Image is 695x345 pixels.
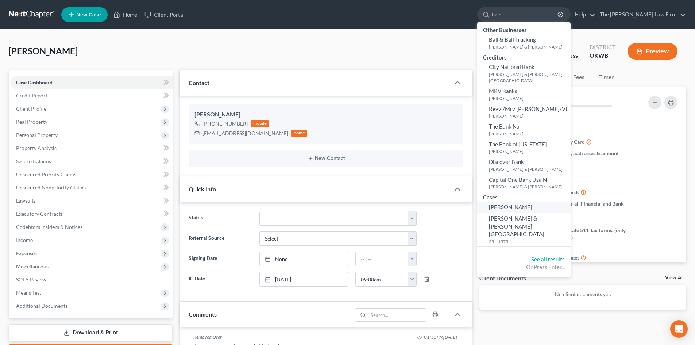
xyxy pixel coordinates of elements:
small: [PERSON_NAME] [489,95,569,101]
a: Discover Bank[PERSON_NAME] & [PERSON_NAME] [477,156,571,174]
a: The [PERSON_NAME] Law Firm [596,8,686,21]
span: The Bank of [US_STATE] [489,141,547,147]
span: Unsecured Nonpriority Claims [16,184,86,191]
span: [PERSON_NAME] & [PERSON_NAME][GEOGRAPHIC_DATA] [489,215,544,237]
a: Case Dashboard [10,76,173,89]
div: Or Press Enter... [483,263,565,271]
a: See all results [531,256,565,262]
span: Lawsuits [16,198,36,204]
span: SOFA Review [16,276,46,283]
div: [PHONE_NUMBER] [202,120,248,127]
input: Search by name... [492,8,559,21]
p: No client documents yet. [485,291,680,298]
a: Ball & Ball Trucking[PERSON_NAME] & [PERSON_NAME] [477,34,571,52]
span: Expenses [16,250,37,256]
span: Real Property [16,119,47,125]
input: -- : -- [356,252,408,266]
label: IC Date [185,272,255,287]
a: Credit Report [10,89,173,102]
span: Executory Contracts [16,211,63,217]
a: Lawsuits [10,194,173,207]
div: Removed User [193,334,222,341]
a: Client Portal [141,8,188,21]
div: mobile [251,120,269,127]
span: MRV Banks [489,88,517,94]
span: [PERSON_NAME] [9,46,78,56]
button: Preview [628,43,677,60]
span: Revvi/Mrv [PERSON_NAME]/Vt [489,106,568,112]
a: Unsecured Nonpriority Claims [10,181,173,194]
span: 01:35PM[DATE] [424,334,457,341]
div: [EMAIL_ADDRESS][DOMAIN_NAME] [202,130,288,137]
a: Secured Claims [10,155,173,168]
span: Discover Bank [489,158,524,165]
div: Cases [477,192,571,201]
span: Codebtors Insiders & Notices [16,224,82,230]
span: Client Profile [16,106,46,112]
a: Unsecured Priority Claims [10,168,173,181]
div: [PERSON_NAME] [194,110,457,119]
a: Help [571,8,595,21]
span: Miscellaneous [16,263,49,269]
a: None [260,252,348,266]
small: [PERSON_NAME] & [PERSON_NAME][GEOGRAPHIC_DATA] [489,71,569,84]
a: Revvi/Mrv [PERSON_NAME]/Vt[PERSON_NAME] [477,103,571,121]
a: MRV Banks[PERSON_NAME] [477,85,571,103]
small: [PERSON_NAME] [489,148,569,154]
span: Comments [189,311,217,318]
a: [DATE] [260,272,348,286]
a: Capital One Bank Usa N[PERSON_NAME] & [PERSON_NAME] [477,174,571,192]
input: Search... [368,309,426,321]
a: Timer [593,70,619,84]
small: [PERSON_NAME] & [PERSON_NAME] [489,184,569,190]
div: OKWB [590,51,616,60]
span: City National Bank [489,64,534,70]
div: Other Businesses [477,25,571,34]
label: Referral Source [185,231,255,246]
a: City National Bank[PERSON_NAME] & [PERSON_NAME][GEOGRAPHIC_DATA] [477,61,571,85]
div: Creditors [477,52,571,61]
div: District [590,43,616,51]
a: Property Analysis [10,142,173,155]
a: The Bank of [US_STATE][PERSON_NAME] [477,139,571,157]
small: [PERSON_NAME] & [PERSON_NAME] [489,44,569,50]
span: Unsecured Priority Claims [16,171,76,177]
input: -- : -- [356,272,408,286]
a: View All [665,275,683,280]
span: Ball & Ball Trucking [489,36,536,43]
span: New Case [76,12,101,18]
div: Open Intercom Messenger [670,320,688,338]
span: Means Test [16,290,41,296]
a: The Bank Na[PERSON_NAME] [477,121,571,139]
div: home [291,130,307,137]
small: [PERSON_NAME] & [PERSON_NAME] [489,166,569,172]
small: 25-11575 [489,238,569,245]
div: Client Documents [479,274,526,282]
button: New Contact [194,156,457,161]
span: Contact [189,79,209,86]
span: Quick Info [189,185,216,192]
span: Personal Property [16,132,58,138]
span: Property Analysis [16,145,57,151]
small: [PERSON_NAME] [489,131,569,137]
a: Executory Contracts [10,207,173,221]
a: Download & Print [9,324,173,341]
label: Signing Date [185,252,255,266]
a: SOFA Review [10,273,173,286]
a: Fees [567,70,590,84]
small: [PERSON_NAME] [489,113,569,119]
span: [PERSON_NAME] [489,204,532,210]
a: [PERSON_NAME] & [PERSON_NAME][GEOGRAPHIC_DATA]25-11575 [477,213,571,246]
label: Status [185,211,255,226]
a: Home [110,8,141,21]
a: [PERSON_NAME] [477,202,571,213]
span: Income [16,237,33,243]
span: Credit Report [16,92,47,99]
span: Secured Claims [16,158,51,164]
span: Case Dashboard [16,79,53,85]
span: Additional Documents [16,303,67,309]
span: Capital One Bank Usa N [489,176,547,183]
span: The Bank Na [489,123,520,130]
